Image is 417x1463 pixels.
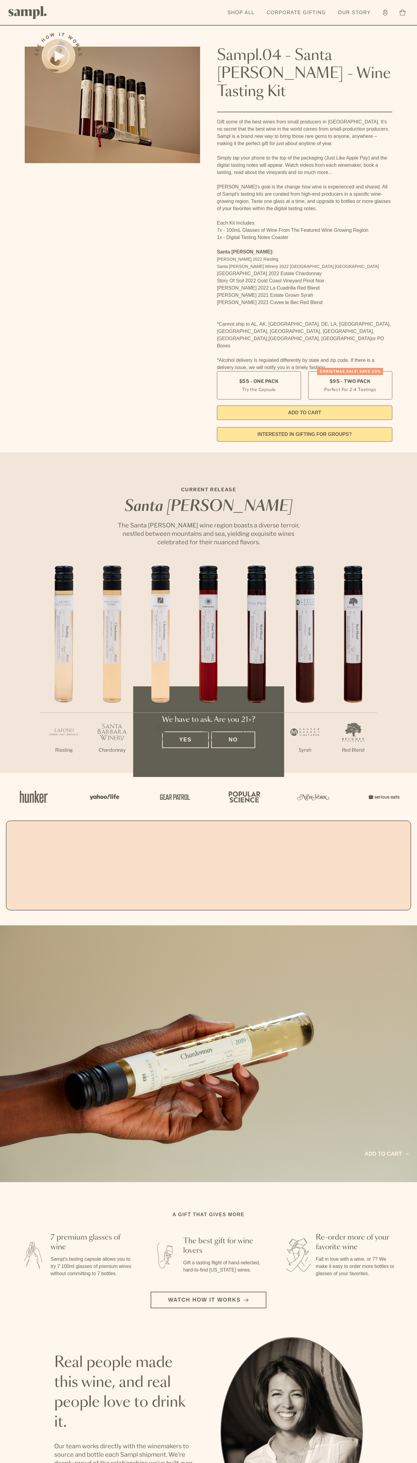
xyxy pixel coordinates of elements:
li: 1 / 7 [40,566,88,773]
img: Sampl logo [8,6,47,19]
p: Pinot Noir [184,747,233,754]
p: Red Blend [329,747,377,754]
div: Christmas SALE! Save 20% [317,368,383,375]
small: Try the Capsule [242,386,276,393]
a: Shop All [224,6,258,19]
li: 7 / 7 [329,566,377,773]
p: Chardonnay [136,747,184,754]
a: interested in gifting for groups? [217,427,392,442]
p: Red Blend [233,747,281,754]
p: Riesling [40,747,88,754]
span: $55 - One Pack [239,378,279,385]
p: Syrah [281,747,329,754]
a: Our Story [335,6,374,19]
li: 4 / 7 [184,566,233,773]
a: Corporate Gifting [264,6,329,19]
img: Sampl.04 - Santa Barbara - Wine Tasting Kit [25,47,200,163]
p: Chardonnay [88,747,136,754]
button: Add to Cart [217,405,392,420]
span: $95 - Two Pack [330,378,371,385]
button: See how it works [42,39,75,73]
a: Add to cart [365,1150,409,1158]
li: 6 / 7 [281,566,329,773]
li: 2 / 7 [88,566,136,773]
li: 3 / 7 [136,566,184,773]
small: Perfect For 2-4 Tastings [324,386,376,393]
li: 5 / 7 [233,566,281,773]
